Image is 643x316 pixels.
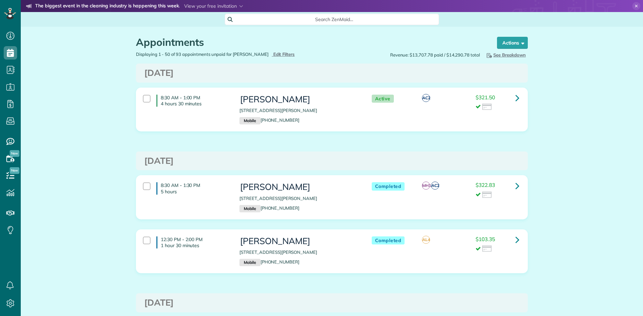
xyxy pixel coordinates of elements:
[161,189,229,195] p: 5 hours
[144,298,519,308] h3: [DATE]
[239,249,358,255] p: [STREET_ADDRESS][PERSON_NAME]
[239,205,299,211] a: Mobile[PHONE_NUMBER]
[372,95,394,103] span: Active
[239,195,358,202] p: [STREET_ADDRESS][PERSON_NAME]
[431,182,439,190] span: AC2
[482,192,492,199] img: icon_credit_card_neutral-3d9a980bd25ce6dbb0f2033d7200983694762465c175678fcbc2d8f4bc43548e.png
[144,68,519,78] h3: [DATE]
[239,117,299,123] a: Mobile[PHONE_NUMBER]
[156,182,229,194] h4: 8:30 AM - 1:30 PM
[485,52,526,58] span: See Breakdown
[239,259,299,265] a: Mobile[PHONE_NUMBER]
[272,51,295,57] a: Edit Filters
[156,95,229,107] h4: 8:30 AM - 1:00 PM
[239,107,358,114] p: [STREET_ADDRESS][PERSON_NAME]
[372,236,405,245] span: Completed
[161,242,229,248] p: 1 hour 30 minutes
[10,167,19,174] span: New
[273,51,295,57] span: Edit Filters
[239,259,260,266] small: Mobile
[422,182,430,190] span: MH1
[131,51,332,58] div: Displaying 1 - 50 of 93 appointments unpaid for [PERSON_NAME]
[483,51,528,59] button: See Breakdown
[144,156,519,166] h3: [DATE]
[35,3,180,10] strong: The biggest event in the cleaning industry is happening this week.
[476,94,495,101] span: $321.50
[372,182,405,191] span: Completed
[476,182,495,188] span: $322.83
[482,104,492,111] img: icon_credit_card_neutral-3d9a980bd25ce6dbb0f2033d7200983694762465c175678fcbc2d8f4bc43548e.png
[239,95,358,104] h3: [PERSON_NAME]
[239,182,358,192] h3: [PERSON_NAME]
[422,236,430,244] span: AL4
[156,236,229,248] h4: 12:30 PM - 2:00 PM
[476,236,495,242] span: $103.35
[422,94,430,102] span: AC2
[239,117,260,124] small: Mobile
[239,205,260,212] small: Mobile
[497,37,528,49] button: Actions
[10,150,19,157] span: New
[136,37,484,48] h1: Appointments
[161,101,229,107] p: 4 hours 30 minutes
[239,236,358,246] h3: [PERSON_NAME]
[390,52,480,58] span: Revenue: $13,707.78 paid / $14,290.78 total
[482,245,492,253] img: icon_credit_card_neutral-3d9a980bd25ce6dbb0f2033d7200983694762465c175678fcbc2d8f4bc43548e.png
